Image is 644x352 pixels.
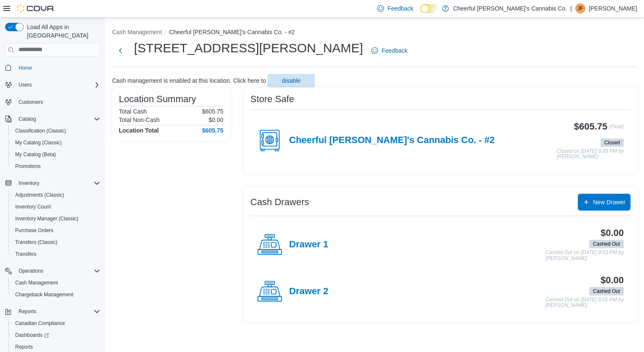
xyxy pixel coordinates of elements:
span: Adjustments (Classic) [12,190,100,200]
span: Home [15,62,100,73]
button: Users [15,80,35,90]
h4: $605.75 [202,127,223,134]
button: Operations [2,265,104,277]
span: Classification (Classic) [15,127,66,134]
span: Inventory Manager (Classic) [12,214,100,224]
button: Catalog [2,113,104,125]
span: Dashboards [12,330,100,340]
span: Cash Management [15,279,58,286]
button: Classification (Classic) [8,125,104,137]
span: Canadian Compliance [12,318,100,328]
button: Catalog [15,114,39,124]
button: New Drawer [578,194,631,211]
span: Catalog [15,114,100,124]
span: Inventory Manager (Classic) [15,215,78,222]
span: Users [15,80,100,90]
button: Users [2,79,104,91]
button: Transfers [8,248,104,260]
span: Transfers (Classic) [12,237,100,247]
a: Reports [12,342,36,352]
p: (Float) [609,122,624,137]
button: Reports [15,306,40,317]
span: Operations [19,268,43,274]
span: Classification (Classic) [12,126,100,136]
span: Purchase Orders [15,227,54,234]
a: Transfers (Classic) [12,237,61,247]
span: Adjustments (Classic) [15,192,64,198]
span: Customers [19,99,43,106]
a: My Catalog (Beta) [12,149,59,160]
img: Cova [17,4,55,13]
span: Transfers [15,251,36,257]
button: Canadian Compliance [8,317,104,329]
p: [PERSON_NAME] [589,3,637,14]
button: Next [112,42,129,59]
a: Dashboards [8,329,104,341]
button: Purchase Orders [8,225,104,236]
span: Cashed Out [589,240,624,248]
span: Closed [601,138,624,147]
span: Closed [604,139,620,146]
p: Cheerful [PERSON_NAME]'s Cannabis Co. [453,3,567,14]
span: Reports [15,306,100,317]
span: New Drawer [593,198,625,206]
span: Cash Management [12,278,100,288]
p: Cashed Out on [DATE] 9:03 PM by [PERSON_NAME] [545,250,624,261]
span: Feedback [387,4,413,13]
button: Adjustments (Classic) [8,189,104,201]
a: Chargeback Management [12,290,77,300]
h4: Cheerful [PERSON_NAME]'s Cannabis Co. - #2 [289,135,495,146]
button: My Catalog (Beta) [8,149,104,160]
a: Home [15,63,35,73]
button: Inventory [15,178,43,188]
span: My Catalog (Classic) [12,138,100,148]
h4: Drawer 2 [289,286,328,297]
p: $0.00 [209,116,223,123]
h6: Total Non-Cash [119,116,160,123]
span: Reports [12,342,100,352]
a: Canadian Compliance [12,318,68,328]
button: Cheerful [PERSON_NAME]'s Cannabis Co. - #2 [169,29,295,35]
button: Cash Management [8,277,104,289]
span: Inventory [15,178,100,188]
p: Closed on [DATE] 9:05 PM by [PERSON_NAME] [557,149,624,160]
button: Inventory [2,177,104,189]
span: Users [19,81,32,88]
p: Cash management is enabled at this location. Click here to [112,77,266,84]
a: Feedback [368,42,411,59]
h3: $605.75 [574,122,607,132]
button: Operations [15,266,47,276]
button: My Catalog (Classic) [8,137,104,149]
span: disable [282,76,301,85]
h4: Location Total [119,127,159,134]
a: Customers [15,97,46,107]
a: Adjustments (Classic) [12,190,67,200]
p: Cashed Out on [DATE] 9:01 PM by [PERSON_NAME] [545,297,624,309]
span: Promotions [15,163,41,170]
span: Load All Apps in [GEOGRAPHIC_DATA] [24,23,100,40]
span: Feedback [381,46,407,55]
p: $605.75 [202,108,223,115]
h3: $0.00 [601,275,624,285]
button: Reports [2,306,104,317]
p: | [570,3,572,14]
a: Transfers [12,249,40,259]
span: Customers [15,97,100,107]
h3: $0.00 [601,228,624,238]
span: Inventory Count [12,202,100,212]
a: Dashboards [12,330,52,340]
span: Chargeback Management [15,291,73,298]
span: Reports [15,344,33,350]
h3: Location Summary [119,94,196,104]
span: Cashed Out [593,287,620,295]
button: Inventory Count [8,201,104,213]
span: Reports [19,308,36,315]
a: My Catalog (Classic) [12,138,65,148]
span: Transfers [12,249,100,259]
a: Inventory Count [12,202,54,212]
span: Promotions [12,161,100,171]
span: JF [577,3,583,14]
span: Cashed Out [593,240,620,248]
button: Chargeback Management [8,289,104,301]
